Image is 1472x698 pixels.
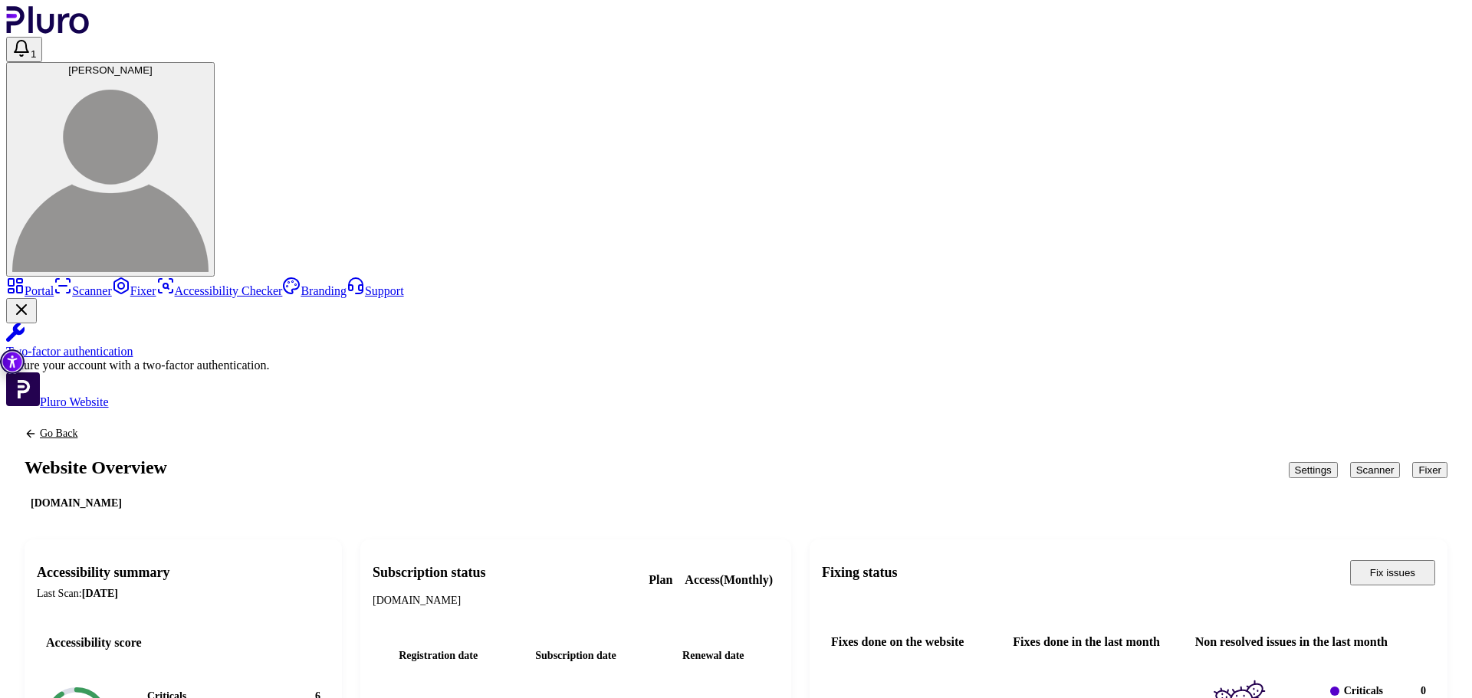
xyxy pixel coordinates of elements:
button: Fixer [1412,462,1447,478]
a: Scanner [54,284,112,297]
h3: Subscription date [516,647,635,665]
h2: Subscription status [373,563,630,582]
div: [DOMAIN_NAME] [373,593,630,608]
div: Secure your account with a two-factor authentication. [6,359,1466,372]
h1: Website Overview [25,458,167,477]
a: Logo [6,23,90,36]
h3: Accessibility score [46,634,320,652]
div: Plan [649,569,779,591]
span: [DATE] [82,588,118,599]
a: Fixer [112,284,156,297]
div: Two-factor authentication [6,345,1466,359]
h2: Fixing status [822,563,898,582]
button: [PERSON_NAME]zach sigal [6,62,215,277]
button: Open notifications, you have 1 new notifications [6,37,42,62]
img: zach sigal [12,76,209,272]
span: 1 [31,48,36,60]
aside: Sidebar menu [6,277,1466,409]
button: Scanner [1350,462,1401,478]
a: Open Pluro Website [6,395,109,408]
div: Last Scan: [37,585,330,603]
a: Branding [282,284,347,297]
button: Fix issues [1350,560,1435,585]
h3: Fixes done on the website [831,633,985,651]
a: Accessibility Checker [156,284,283,297]
a: Support [347,284,404,297]
a: Portal [6,284,54,297]
h3: Fixes done in the last month [1013,633,1167,651]
span: access (monthly) [678,569,779,591]
h3: Registration date [379,647,498,665]
h2: Accessibility summary [37,563,330,582]
div: [DOMAIN_NAME] [25,495,128,512]
span: [PERSON_NAME] [68,64,153,76]
button: Settings [1289,462,1338,478]
a: Back to previous screen [25,428,167,440]
h3: Non resolved issues in the last month [1195,633,1426,651]
h3: Renewal date [654,647,773,665]
button: Close Two-factor authentication notification [6,298,37,323]
a: Two-factor authentication [6,323,1466,359]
